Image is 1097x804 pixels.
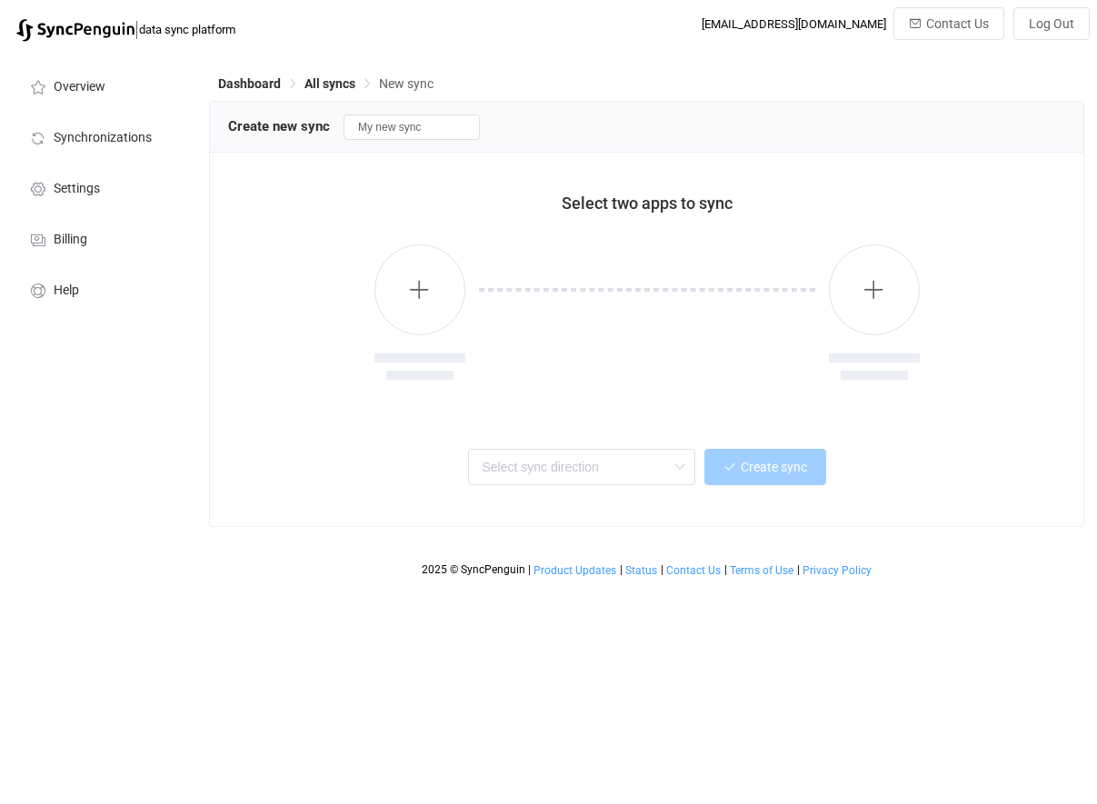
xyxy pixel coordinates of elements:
a: Overview [9,60,191,111]
span: Status [625,564,657,577]
span: Dashboard [218,76,281,91]
span: | [620,563,623,576]
a: Settings [9,162,191,213]
span: Terms of Use [730,564,793,577]
span: Select two apps to sync [562,194,733,213]
span: Log Out [1029,16,1074,31]
span: | [135,16,139,42]
a: Product Updates [533,564,617,577]
a: Synchronizations [9,111,191,162]
span: Contact Us [926,16,989,31]
span: Product Updates [534,564,616,577]
div: Breadcrumb [218,77,434,90]
span: New sync [379,76,434,91]
span: | [797,563,800,576]
span: Synchronizations [54,131,152,145]
span: Create new sync [228,118,330,134]
a: |data sync platform [16,16,235,42]
a: Status [624,564,658,577]
input: Select sync direction [468,449,695,485]
a: Contact Us [665,564,722,577]
button: Contact Us [893,7,1004,40]
span: Billing [54,233,87,247]
a: Privacy Policy [802,564,873,577]
span: Help [54,283,79,298]
button: Log Out [1013,7,1090,40]
span: All syncs [304,76,355,91]
span: Create sync [741,460,807,474]
span: Privacy Policy [803,564,872,577]
input: Sync name [344,114,480,140]
span: Contact Us [666,564,721,577]
span: | [661,563,663,576]
a: Billing [9,213,191,263]
span: Overview [54,80,105,94]
a: Help [9,263,191,314]
img: syncpenguin.svg [16,19,135,42]
div: [EMAIL_ADDRESS][DOMAIN_NAME] [702,17,886,31]
a: Terms of Use [729,564,794,577]
button: Create sync [704,449,826,485]
span: | [528,563,531,576]
span: 2025 © SyncPenguin [422,563,525,576]
span: | [724,563,727,576]
span: data sync platform [139,23,235,36]
span: Settings [54,182,100,196]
